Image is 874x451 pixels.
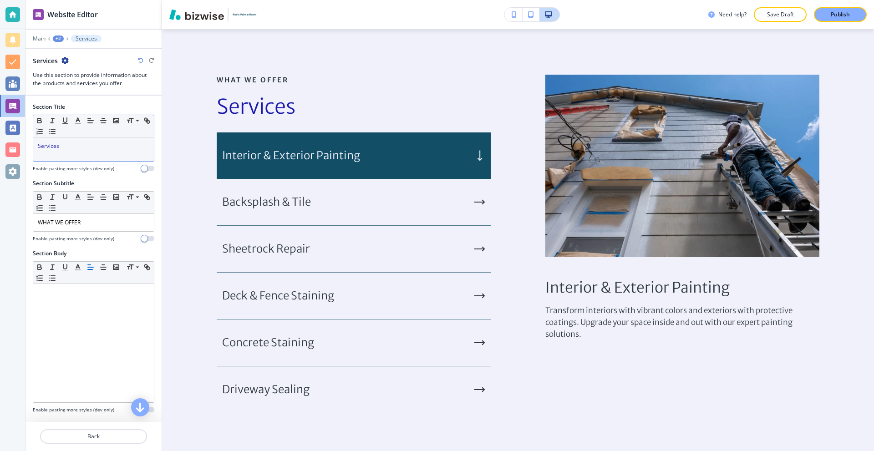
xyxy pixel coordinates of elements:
p: Save Draft [766,10,795,19]
button: +2 [53,35,64,42]
h4: Enable pasting more styles (dev only) [33,165,114,172]
img: Bizwise Logo [169,9,224,20]
button: Concrete Staining [217,319,491,366]
img: editor icon [33,9,44,20]
button: Backsplash & Tile [217,179,491,226]
p: Services [76,35,97,42]
button: Main [33,35,46,42]
h5: Deck & Fence Staining [222,289,334,303]
button: Sheetrock Repair [217,226,491,273]
h4: Enable pasting more styles (dev only) [33,235,114,242]
h6: Transform interiors with vibrant colors and exteriors with protective coatings. Upgrade your spac... [545,304,819,340]
h2: Website Editor [47,9,98,20]
h3: Use this section to provide information about the products and services you offer [33,71,154,87]
h5: Concrete Staining [222,336,314,350]
h5: Backsplash & Tile [222,195,311,209]
button: Back [40,429,147,444]
span: Services [217,94,295,119]
h5: Interior & Exterior Painting [222,149,360,162]
p: WHAT WE OFFER [38,218,149,227]
h2: Services [33,56,58,66]
h2: Section Body [33,249,66,258]
p: Back [41,432,146,441]
h5: Driveway Sealing [222,383,310,396]
h4: Interior & Exterior Painting [545,279,819,296]
button: Deck & Fence Staining [217,273,491,319]
h2: Items [33,421,48,429]
h4: Enable pasting more styles (dev only) [33,406,114,413]
span: Services [38,142,59,150]
button: Driveway Sealing [217,366,491,413]
h2: Section Subtitle [33,179,74,187]
h2: Section Title [33,103,65,111]
h5: Sheetrock Repair [222,242,310,256]
p: WHAT WE OFFER [217,75,491,86]
button: Interior & Exterior Painting [217,132,491,179]
p: Publish [831,10,850,19]
button: Services [71,35,102,42]
button: Publish [814,7,867,22]
img: Your Logo [232,12,257,18]
img: 35fc6f3df95fa7bac4291d3fa2abb942.webp [545,75,819,257]
button: Save Draft [754,7,807,22]
h3: Need help? [718,10,747,19]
